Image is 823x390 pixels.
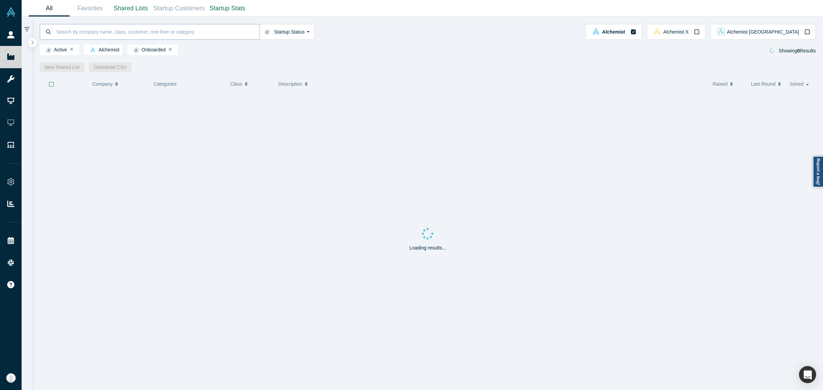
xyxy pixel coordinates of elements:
a: Favorites [70,0,110,16]
span: Class [230,77,242,91]
img: Startup status [133,47,139,53]
img: alchemist_aj Vault Logo [717,28,725,35]
span: Alchemist [GEOGRAPHIC_DATA] [727,29,799,34]
span: Raised [713,77,728,91]
span: Alchemist [602,29,625,34]
button: Class [230,77,267,91]
button: Description [278,77,705,91]
img: alchemist Vault Logo [90,47,95,52]
a: Startup Stats [207,0,248,16]
a: All [29,0,70,16]
button: Remove Filter [70,47,73,52]
button: alchemist_aj Vault LogoAlchemist [GEOGRAPHIC_DATA] [710,24,816,40]
a: Report a bug! [813,156,823,187]
a: Startup Customers [151,0,207,16]
span: Description [278,77,302,91]
img: Kristine Ortaliz's Account [6,373,16,383]
span: Alchemist [87,47,119,53]
a: Shared Lists [110,0,151,16]
img: alchemist Vault Logo [593,28,600,35]
span: Categories [153,81,177,87]
img: Startup status [264,29,270,35]
button: Startup Status [260,24,315,40]
strong: 0 [797,48,800,53]
button: New Shared List [40,62,85,72]
button: Company [92,77,143,91]
button: Joined [789,77,811,91]
span: Last Round [751,77,776,91]
input: Search by company name, class, customer, one-liner or category [56,24,260,40]
span: Onboarded [130,47,166,53]
button: Download CSV [89,62,131,72]
span: Joined [789,77,803,91]
span: Showing Results [779,48,816,53]
img: Alchemist Vault Logo [6,7,16,17]
img: alchemistx Vault Logo [654,28,661,35]
span: Active [43,47,67,53]
span: Company [92,77,113,91]
span: Alchemist X [663,29,689,34]
img: Startup status [46,47,51,53]
button: alchemist Vault LogoAlchemist [585,24,642,40]
button: Last Round [751,77,782,91]
button: Remove Filter [169,47,172,52]
p: Loading results... [409,244,446,252]
button: alchemistx Vault LogoAlchemist X [647,24,705,40]
button: Raised [713,77,744,91]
